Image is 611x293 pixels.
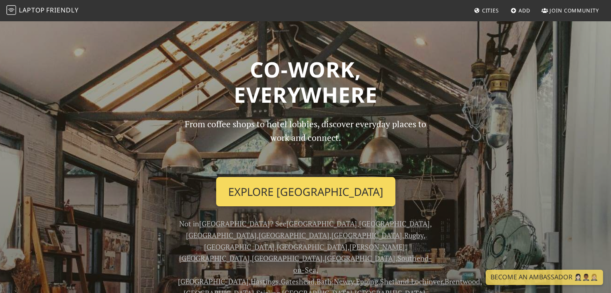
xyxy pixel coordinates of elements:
[19,6,45,14] span: Laptop
[471,3,502,18] a: Cities
[46,6,78,14] span: Friendly
[186,230,257,240] a: [GEOGRAPHIC_DATA]
[519,7,530,14] span: Add
[356,277,378,286] a: Epping
[380,277,409,286] a: Shetland
[6,4,79,18] a: LaptopFriendly LaptopFriendly
[277,242,347,252] a: [GEOGRAPHIC_DATA]
[538,3,602,18] a: Join Community
[216,177,395,207] a: Explore [GEOGRAPHIC_DATA]
[6,5,16,15] img: LaptopFriendly
[178,277,249,286] a: [GEOGRAPHIC_DATA]
[359,219,430,228] a: [GEOGRAPHIC_DATA]
[349,242,405,252] a: [PERSON_NAME]
[334,277,354,286] a: Newry
[204,242,275,252] a: [GEOGRAPHIC_DATA]
[445,277,480,286] a: Brentwood
[317,277,332,286] a: Bath
[550,7,599,14] span: Join Community
[325,253,395,263] a: [GEOGRAPHIC_DATA]
[404,230,423,240] a: Rugby
[178,117,433,171] p: From coffee shops to hotel lobbies, discover everyday places to work and connect.
[45,57,566,108] h1: Co-work, Everywhere
[251,277,279,286] a: Hastings
[199,219,270,228] a: [GEOGRAPHIC_DATA]
[507,3,533,18] a: Add
[179,253,250,263] a: [GEOGRAPHIC_DATA]
[259,230,329,240] a: [GEOGRAPHIC_DATA]
[331,230,402,240] a: [GEOGRAPHIC_DATA]
[411,277,443,286] a: Lochinver
[252,253,323,263] a: [GEOGRAPHIC_DATA]
[281,277,315,286] a: Gateshead
[486,270,603,285] a: Become an Ambassador 🤵🏻‍♀️🤵🏾‍♂️🤵🏼‍♀️
[286,219,357,228] a: [GEOGRAPHIC_DATA]
[482,7,499,14] span: Cities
